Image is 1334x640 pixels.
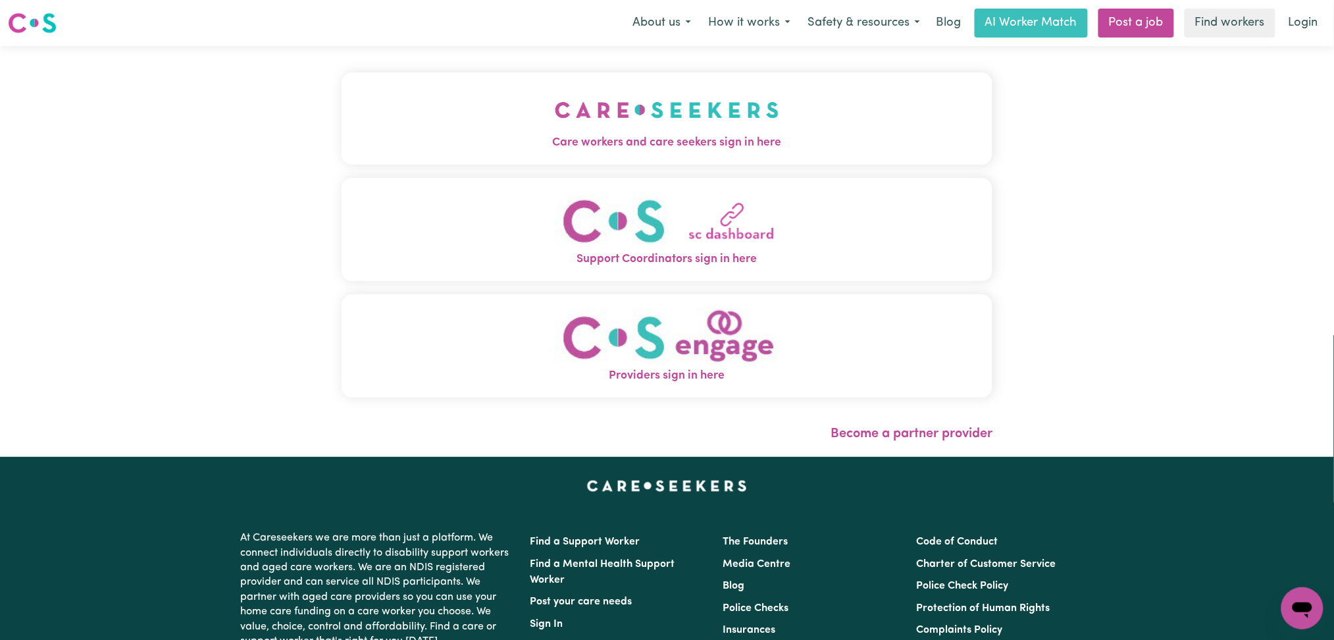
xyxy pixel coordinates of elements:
a: Code of Conduct [916,537,998,547]
a: Find a Mental Health Support Worker [530,559,675,585]
button: Care workers and care seekers sign in here [342,72,993,165]
a: Careseekers home page [587,481,747,491]
span: Providers sign in here [342,367,993,385]
iframe: Button to launch messaging window [1281,587,1323,629]
a: Police Checks [723,603,789,614]
a: Charter of Customer Service [916,559,1056,570]
a: Post your care needs [530,597,632,607]
button: About us [624,9,700,37]
a: Sign In [530,619,563,629]
a: Login [1281,9,1326,38]
a: Protection of Human Rights [916,603,1050,614]
button: How it works [700,9,799,37]
a: Find workers [1185,9,1275,38]
a: Blog [929,9,969,38]
a: Post a job [1098,9,1174,38]
a: Become a partner provider [831,427,992,440]
a: Insurances [723,625,776,635]
a: The Founders [723,537,788,547]
span: Care workers and care seekers sign in here [342,134,993,151]
a: Careseekers logo [8,8,57,38]
a: Complaints Policy [916,625,1002,635]
button: Safety & resources [799,9,929,37]
button: Providers sign in here [342,294,993,398]
span: Support Coordinators sign in here [342,251,993,268]
a: Media Centre [723,559,791,570]
button: Support Coordinators sign in here [342,178,993,281]
a: AI Worker Match [975,9,1088,38]
a: Find a Support Worker [530,537,640,547]
img: Careseekers logo [8,11,57,35]
a: Police Check Policy [916,581,1008,591]
a: Blog [723,581,745,591]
